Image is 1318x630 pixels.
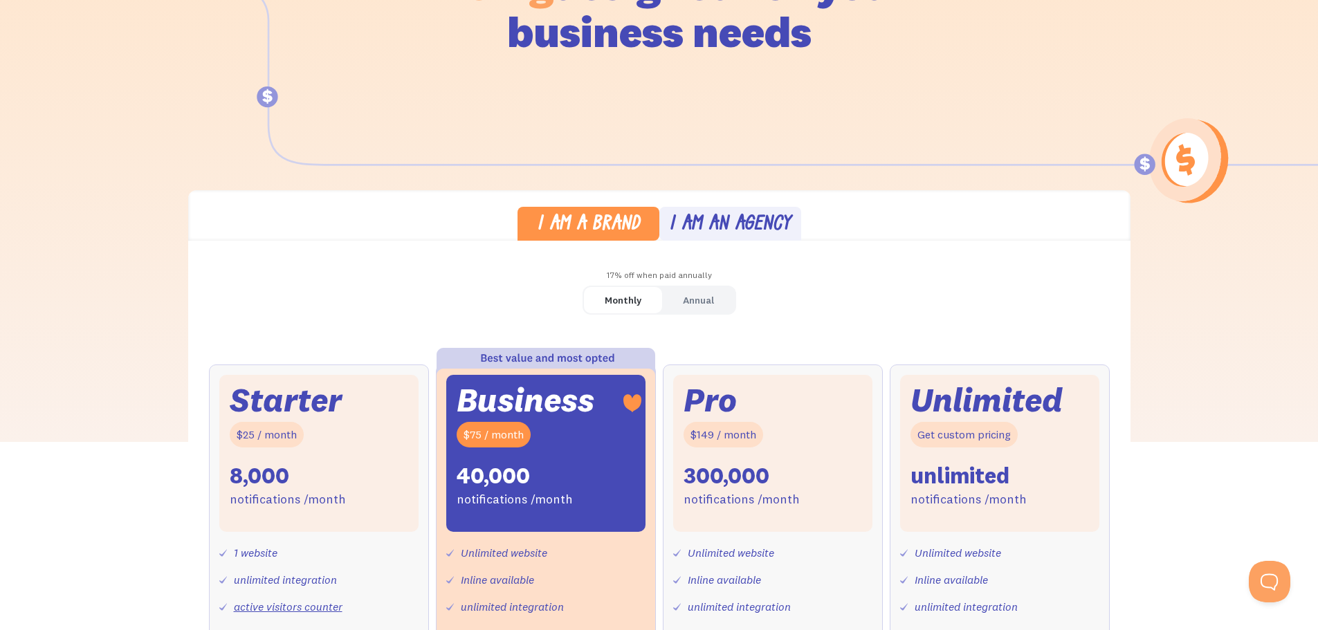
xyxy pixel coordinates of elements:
div: Unlimited [910,385,1063,415]
div: Business [457,385,594,415]
div: Unlimited website [915,543,1001,563]
div: 1 website [234,543,277,563]
a: active visitors counter [234,600,342,613]
div: I am an agency [669,215,791,235]
div: unlimited integration [461,597,564,617]
div: notifications /month [910,490,1027,510]
div: $25 / month [230,422,304,447]
div: notifications /month [684,490,800,510]
div: unlimited [910,461,1009,490]
div: Starter [230,385,342,415]
div: 17% off when paid annually [188,266,1131,286]
div: Unlimited website [461,543,547,563]
div: Monthly [605,290,641,311]
div: Get custom pricing [910,422,1018,447]
div: Inline available [915,570,988,590]
div: unlimited integration [915,597,1018,617]
div: unlimited integration [234,570,337,590]
div: notifications /month [457,490,573,510]
div: I am a brand [537,215,640,235]
div: 300,000 [684,461,769,490]
div: 8,000 [230,461,289,490]
div: $149 / month [684,422,763,447]
div: Pro [684,385,737,415]
div: unlimited integration [688,597,791,617]
div: $75 / month [457,422,531,447]
div: Annual [683,290,714,311]
div: Inline available [461,570,534,590]
div: Unlimited website [688,543,774,563]
div: 40,000 [457,461,530,490]
div: notifications /month [230,490,346,510]
iframe: Toggle Customer Support [1249,561,1290,602]
div: Inline available [688,570,761,590]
